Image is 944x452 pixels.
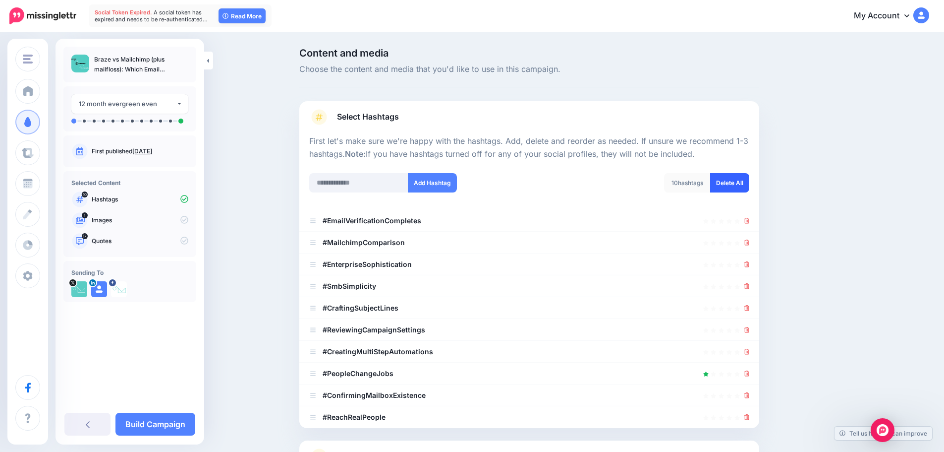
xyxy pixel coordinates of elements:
[95,9,152,16] span: Social Token Expired.
[91,281,107,297] img: user_default_image.png
[323,391,426,399] b: #ConfirmingMailboxExistence
[323,347,433,356] b: #CreatingMultiStepAutomations
[71,281,87,297] img: uUtgmqiB-2057.jpg
[844,4,929,28] a: My Account
[871,418,894,442] div: Open Intercom Messenger
[323,304,398,312] b: #CraftingSubjectLines
[323,369,393,378] b: #PeopleChangeJobs
[71,269,188,276] h4: Sending To
[94,55,188,74] p: Braze vs Mailchimp (plus mailfloss): Which Email Marketing Stack Powers Your Growth in [DATE]?
[337,110,399,124] span: Select Hashtags
[309,135,749,428] div: Select Hashtags
[92,147,188,156] p: First published
[299,63,759,76] span: Choose the content and media that you'd like to use in this campaign.
[95,9,208,23] span: A social token has expired and needs to be re-authenticated…
[82,233,88,239] span: 17
[92,216,188,225] p: Images
[71,55,89,72] img: 7dbba583924836a7773d56d98f2a98f8_thumb.jpg
[834,427,932,440] a: Tell us how we can improve
[323,325,425,334] b: #ReviewingCampaignSettings
[309,135,749,161] p: First let's make sure we're happy with the hashtags. Add, delete and reorder as needed. If unsure...
[323,216,421,225] b: #EmailVerificationCompletes
[323,282,376,290] b: #SmbSimplicity
[345,149,366,159] b: Note:
[92,237,188,246] p: Quotes
[23,55,33,64] img: menu.png
[9,7,76,24] img: Missinglettr
[111,281,127,297] img: 15284121_674048486109516_5081588740640283593_n-bsa39815.png
[132,147,152,155] a: [DATE]
[323,238,405,247] b: #MailchimpComparison
[82,192,88,197] span: 10
[710,173,749,193] a: Delete All
[71,179,188,187] h4: Selected Content
[323,260,412,268] b: #EnterpriseSophistication
[309,109,749,135] a: Select Hashtags
[408,173,457,193] button: Add Hashtag
[82,212,88,218] span: 1
[79,98,176,110] div: 12 month evergreen even
[92,195,188,204] p: Hashtags
[219,8,266,23] a: Read More
[299,48,759,58] span: Content and media
[664,173,711,193] div: hashtags
[71,94,188,114] button: 12 month evergreen even
[671,179,678,187] span: 10
[323,413,386,421] b: #ReachRealPeople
